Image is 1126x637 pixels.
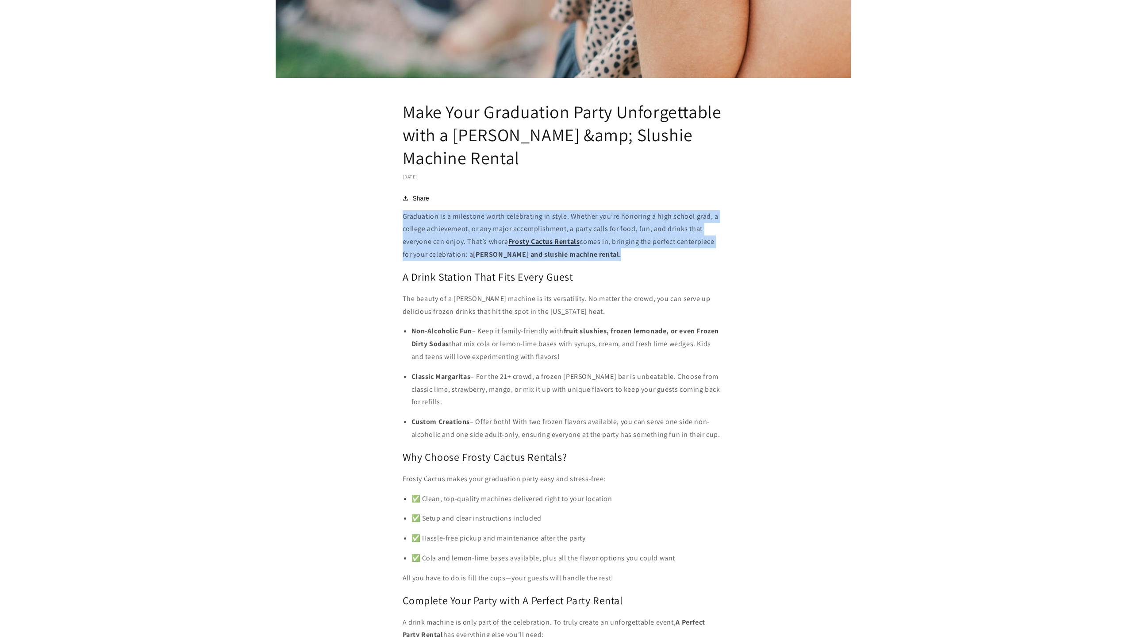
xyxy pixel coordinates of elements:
strong: [PERSON_NAME] and slushie machine rental [473,250,619,259]
p: Graduation is a milestone worth celebrating in style. Whether you’re honoring a high school grad,... [403,210,724,261]
p: ✅ Hassle-free pickup and maintenance after the party [411,532,724,545]
div: Keywords by Traffic [98,52,149,58]
img: website_grey.svg [14,23,21,30]
h2: Why Choose Frosty Cactus Rentals? [403,450,724,464]
p: – For the 21+ crowd, a frozen [PERSON_NAME] bar is unbeatable. Choose from classic lime, strawber... [411,371,724,409]
img: tab_domain_overview_orange.svg [24,51,31,58]
p: – Keep it family-friendly with that mix cola or lemon-lime bases with syrups, cream, and fresh li... [411,325,724,363]
img: logo_orange.svg [14,14,21,21]
img: tab_keywords_by_traffic_grey.svg [88,51,95,58]
strong: Classic Margaritas [411,372,471,381]
div: v 4.0.25 [25,14,43,21]
p: All you have to do is fill the cups—your guests will handle the rest! [403,572,724,585]
button: Share [403,193,432,204]
p: The beauty of a [PERSON_NAME] machine is its versatility. No matter the crowd, you can serve up d... [403,293,724,318]
p: Frosty Cactus makes your graduation party easy and stress-free: [403,473,724,486]
div: Domain: [DOMAIN_NAME] [23,23,97,30]
p: ✅ Cola and lemon-lime bases available, plus all the flavor options you could want [411,552,724,565]
h2: A Drink Station That Fits Every Guest [403,270,724,284]
p: – Offer both! With two frozen flavors available, you can serve one side non-alcoholic and one sid... [411,416,724,441]
strong: Custom Creations [411,417,470,426]
strong: fruit slushies, frozen lemonade, or even Frozen Dirty Sodas [411,326,719,348]
p: ✅ Setup and clear instructions included [411,512,724,525]
strong: Non-Alcoholic Fun [411,326,472,336]
time: [DATE] [403,174,418,180]
a: Frosty Cactus Rentals [508,237,580,246]
h1: Make Your Graduation Party Unforgettable with a [PERSON_NAME] &amp; Slushie Machine Rental [403,100,724,169]
div: Domain Overview [34,52,79,58]
h2: Complete Your Party with A Perfect Party Rental [403,594,724,607]
p: ✅ Clean, top-quality machines delivered right to your location [411,493,724,506]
